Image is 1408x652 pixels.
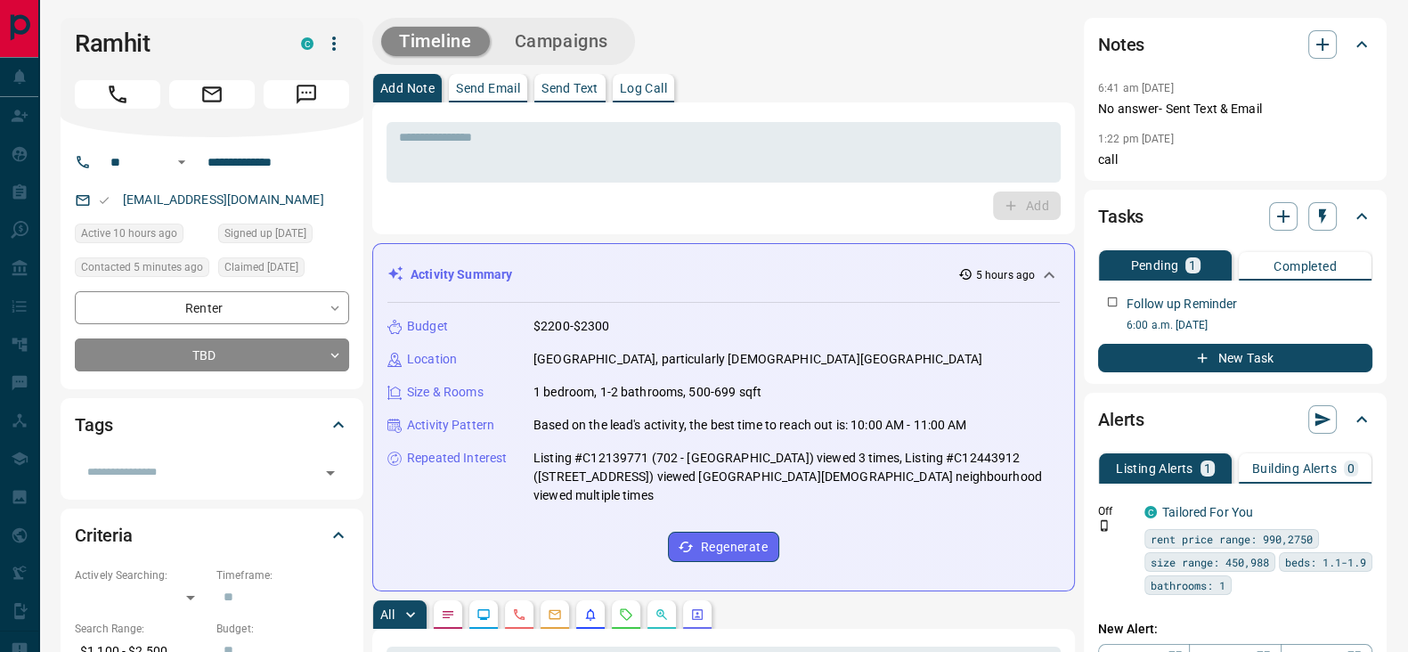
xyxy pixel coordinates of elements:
[976,267,1035,283] p: 5 hours ago
[75,567,208,583] p: Actively Searching:
[264,80,349,109] span: Message
[75,403,349,446] div: Tags
[98,194,110,207] svg: Email Valid
[1151,553,1269,571] span: size range: 450,988
[533,383,761,402] p: 1 bedroom, 1-2 bathrooms, 500-699 sqft
[690,607,704,622] svg: Agent Actions
[407,449,507,468] p: Repeated Interest
[123,192,324,207] a: [EMAIL_ADDRESS][DOMAIN_NAME]
[1098,82,1174,94] p: 6:41 am [DATE]
[407,383,484,402] p: Size & Rooms
[1274,260,1337,273] p: Completed
[171,151,192,173] button: Open
[1098,195,1372,238] div: Tasks
[512,607,526,622] svg: Calls
[1116,462,1193,475] p: Listing Alerts
[620,82,667,94] p: Log Call
[619,607,633,622] svg: Requests
[75,291,349,324] div: Renter
[456,82,520,94] p: Send Email
[81,258,203,276] span: Contacted 5 minutes ago
[541,82,598,94] p: Send Text
[411,265,512,284] p: Activity Summary
[1130,259,1178,272] p: Pending
[1098,202,1143,231] h2: Tasks
[441,607,455,622] svg: Notes
[81,224,177,242] span: Active 10 hours ago
[1098,344,1372,372] button: New Task
[1127,317,1372,333] p: 6:00 a.m. [DATE]
[407,350,457,369] p: Location
[75,411,112,439] h2: Tags
[216,567,349,583] p: Timeframe:
[224,258,298,276] span: Claimed [DATE]
[1098,398,1372,441] div: Alerts
[380,608,395,621] p: All
[224,224,306,242] span: Signed up [DATE]
[1189,259,1196,272] p: 1
[381,27,490,56] button: Timeline
[75,257,209,282] div: Tue Oct 14 2025
[75,514,349,557] div: Criteria
[75,80,160,109] span: Call
[1162,505,1253,519] a: Tailored For You
[1144,506,1157,518] div: condos.ca
[1098,620,1372,639] p: New Alert:
[75,29,274,58] h1: Ramhit
[1204,462,1211,475] p: 1
[169,80,255,109] span: Email
[75,521,133,550] h2: Criteria
[387,258,1060,291] div: Activity Summary5 hours ago
[533,416,967,435] p: Based on the lead's activity, the best time to reach out is: 10:00 AM - 11:00 AM
[548,607,562,622] svg: Emails
[1098,30,1144,59] h2: Notes
[1098,23,1372,66] div: Notes
[1151,576,1225,594] span: bathrooms: 1
[1098,503,1134,519] p: Off
[1098,100,1372,118] p: No answer- Sent Text & Email
[476,607,491,622] svg: Lead Browsing Activity
[1347,462,1355,475] p: 0
[407,317,448,336] p: Budget
[75,224,209,249] div: Mon Oct 13 2025
[218,257,349,282] div: Sun Oct 12 2025
[1098,405,1144,434] h2: Alerts
[380,82,435,94] p: Add Note
[668,532,779,562] button: Regenerate
[1098,151,1372,169] p: call
[1285,553,1366,571] span: beds: 1.1-1.9
[407,416,494,435] p: Activity Pattern
[1098,133,1174,145] p: 1:22 pm [DATE]
[216,621,349,637] p: Budget:
[75,621,208,637] p: Search Range:
[655,607,669,622] svg: Opportunities
[1252,462,1337,475] p: Building Alerts
[533,350,982,369] p: [GEOGRAPHIC_DATA], particularly [DEMOGRAPHIC_DATA][GEOGRAPHIC_DATA]
[583,607,598,622] svg: Listing Alerts
[75,338,349,371] div: TBD
[533,317,609,336] p: $2200-$2300
[1151,530,1313,548] span: rent price range: 990,2750
[533,449,1060,505] p: Listing #C12139771 (702 - [GEOGRAPHIC_DATA]) viewed 3 times, Listing #C12443912 ([STREET_ADDRESS]...
[318,460,343,485] button: Open
[1127,295,1237,314] p: Follow up Reminder
[301,37,313,50] div: condos.ca
[1098,519,1111,532] svg: Push Notification Only
[497,27,626,56] button: Campaigns
[218,224,349,249] div: Tue Sep 15 2020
